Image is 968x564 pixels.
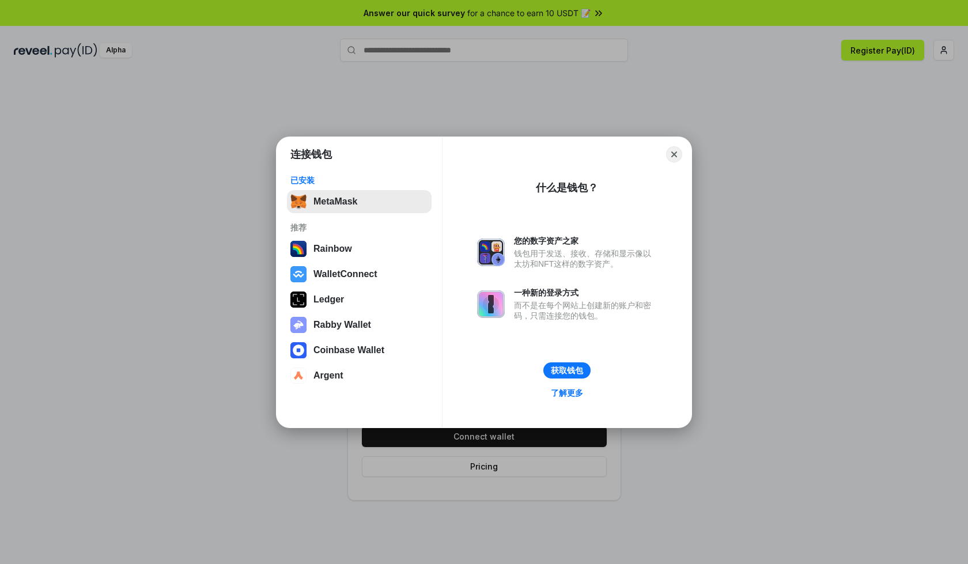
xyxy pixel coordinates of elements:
[313,345,384,355] div: Coinbase Wallet
[290,342,307,358] img: svg+xml,%3Csvg%20width%3D%2228%22%20height%3D%2228%22%20viewBox%3D%220%200%2028%2028%22%20fill%3D...
[290,222,428,233] div: 推荐
[290,317,307,333] img: svg+xml,%3Csvg%20xmlns%3D%22http%3A%2F%2Fwww.w3.org%2F2000%2Fsvg%22%20fill%3D%22none%22%20viewBox...
[666,146,682,162] button: Close
[287,313,432,336] button: Rabby Wallet
[290,175,428,186] div: 已安装
[514,248,657,269] div: 钱包用于发送、接收、存储和显示像以太坊和NFT这样的数字资产。
[514,300,657,321] div: 而不是在每个网站上创建新的账户和密码，只需连接您的钱包。
[544,385,590,400] a: 了解更多
[551,365,583,376] div: 获取钱包
[290,266,307,282] img: svg+xml,%3Csvg%20width%3D%2228%22%20height%3D%2228%22%20viewBox%3D%220%200%2028%2028%22%20fill%3D...
[287,263,432,286] button: WalletConnect
[290,368,307,384] img: svg+xml,%3Csvg%20width%3D%2228%22%20height%3D%2228%22%20viewBox%3D%220%200%2028%2028%22%20fill%3D...
[290,147,332,161] h1: 连接钱包
[290,194,307,210] img: svg+xml,%3Csvg%20fill%3D%22none%22%20height%3D%2233%22%20viewBox%3D%220%200%2035%2033%22%20width%...
[287,288,432,311] button: Ledger
[543,362,591,378] button: 获取钱包
[313,269,377,279] div: WalletConnect
[287,190,432,213] button: MetaMask
[290,292,307,308] img: svg+xml,%3Csvg%20xmlns%3D%22http%3A%2F%2Fwww.w3.org%2F2000%2Fsvg%22%20width%3D%2228%22%20height%3...
[313,370,343,381] div: Argent
[287,339,432,362] button: Coinbase Wallet
[536,181,598,195] div: 什么是钱包？
[287,237,432,260] button: Rainbow
[477,239,505,266] img: svg+xml,%3Csvg%20xmlns%3D%22http%3A%2F%2Fwww.w3.org%2F2000%2Fsvg%22%20fill%3D%22none%22%20viewBox...
[551,388,583,398] div: 了解更多
[290,241,307,257] img: svg+xml,%3Csvg%20width%3D%22120%22%20height%3D%22120%22%20viewBox%3D%220%200%20120%20120%22%20fil...
[514,236,657,246] div: 您的数字资产之家
[287,364,432,387] button: Argent
[477,290,505,318] img: svg+xml,%3Csvg%20xmlns%3D%22http%3A%2F%2Fwww.w3.org%2F2000%2Fsvg%22%20fill%3D%22none%22%20viewBox...
[313,244,352,254] div: Rainbow
[313,320,371,330] div: Rabby Wallet
[313,294,344,305] div: Ledger
[313,196,357,207] div: MetaMask
[514,287,657,298] div: 一种新的登录方式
